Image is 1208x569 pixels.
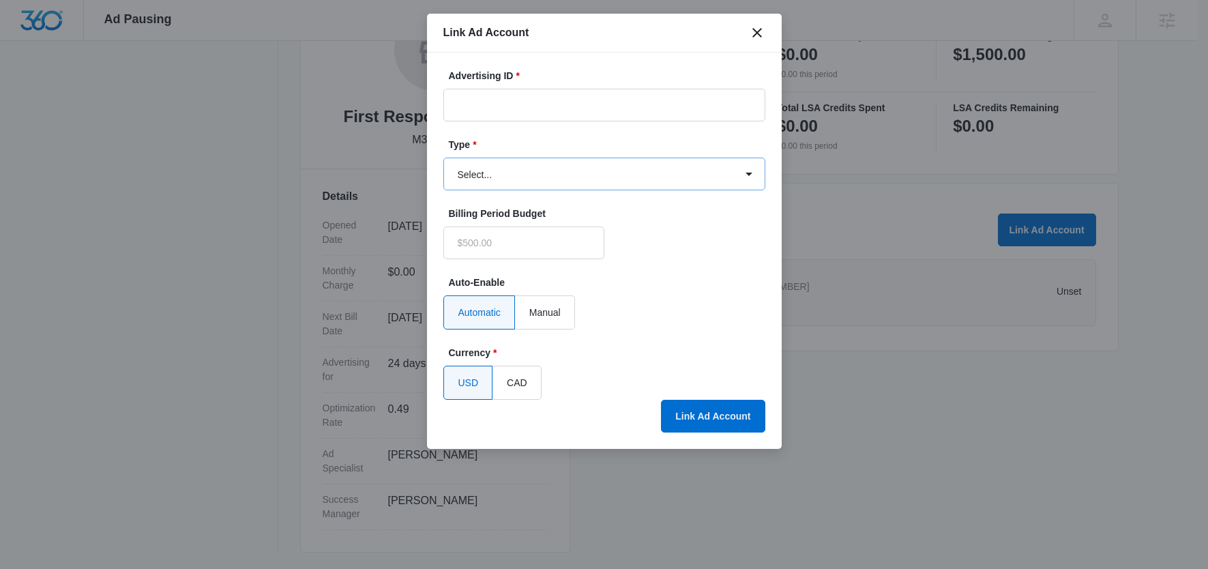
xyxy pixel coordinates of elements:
label: Auto-Enable [449,276,771,290]
button: Link Ad Account [661,400,765,433]
button: close [749,25,765,41]
label: USD [443,366,493,400]
h1: Link Ad Account [443,25,529,41]
label: Manual [515,295,575,330]
label: Automatic [443,295,515,330]
input: $500.00 [443,227,604,259]
label: Type [449,138,771,152]
label: Billing Period Budget [449,207,610,221]
label: Currency [449,346,771,360]
label: CAD [492,366,542,400]
label: Advertising ID [449,69,771,83]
